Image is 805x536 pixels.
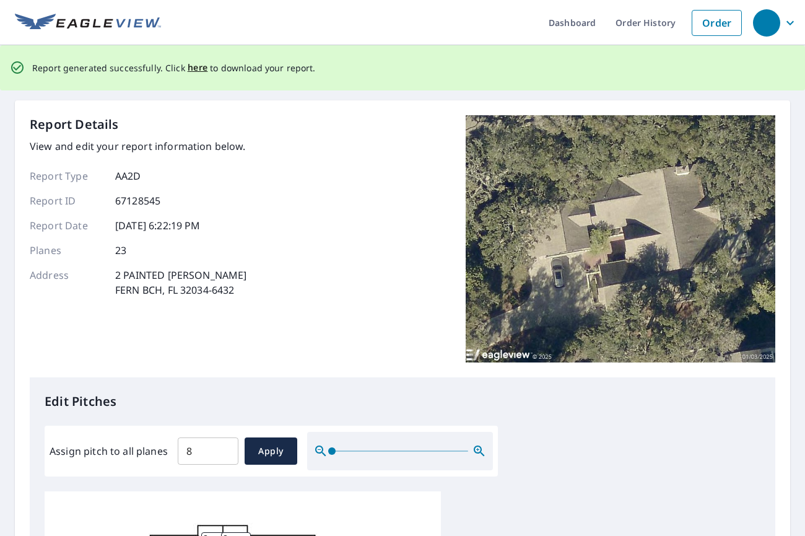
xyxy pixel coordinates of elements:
[188,60,208,76] button: here
[115,218,201,233] p: [DATE] 6:22:19 PM
[50,444,168,459] label: Assign pitch to all planes
[255,444,287,459] span: Apply
[30,268,104,297] p: Address
[30,193,104,208] p: Report ID
[115,169,141,183] p: AA2D
[115,243,126,258] p: 23
[32,60,316,76] p: Report generated successfully. Click to download your report.
[30,218,104,233] p: Report Date
[115,268,246,297] p: 2 PAINTED [PERSON_NAME] FERN BCH, FL 32034-6432
[30,139,246,154] p: View and edit your report information below.
[692,10,742,36] a: Order
[178,434,238,468] input: 00.0
[45,392,760,411] p: Edit Pitches
[30,169,104,183] p: Report Type
[115,193,160,208] p: 67128545
[245,437,297,465] button: Apply
[30,115,119,134] p: Report Details
[466,115,775,363] img: Top image
[30,243,104,258] p: Planes
[15,14,161,32] img: EV Logo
